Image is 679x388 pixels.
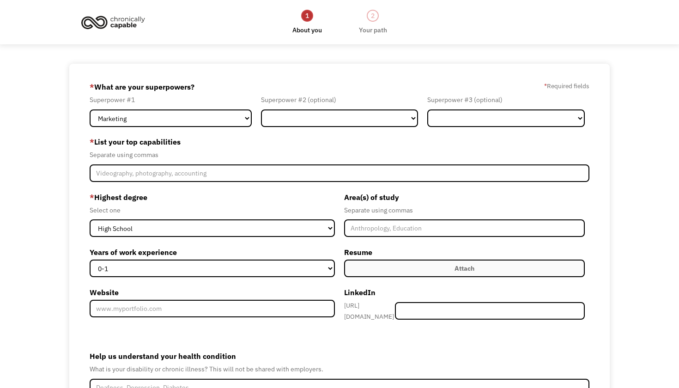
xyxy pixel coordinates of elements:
div: Select one [90,205,335,216]
div: Attach [455,263,474,274]
label: Required fields [544,80,589,91]
input: Videography, photography, accounting [90,164,589,182]
label: Website [90,285,335,300]
label: List your top capabilities [90,134,589,149]
div: Your path [359,24,387,36]
label: Resume [344,245,585,260]
div: Superpower #3 (optional) [427,94,585,105]
img: Chronically Capable logo [79,12,148,32]
label: LinkedIn [344,285,585,300]
div: Superpower #1 [90,94,252,105]
label: What are your superpowers? [90,79,194,94]
label: Highest degree [90,190,335,205]
input: www.myportfolio.com [90,300,335,317]
label: Area(s) of study [344,190,585,205]
div: [URL][DOMAIN_NAME] [344,300,395,322]
div: Superpower #2 (optional) [261,94,418,105]
label: Attach [344,260,585,277]
div: 1 [301,10,313,22]
div: Separate using commas [344,205,585,216]
label: Help us understand your health condition [90,349,589,364]
div: What is your disability or chronic illness? This will not be shared with employers. [90,364,589,375]
div: Separate using commas [90,149,589,160]
a: 1About you [292,9,322,36]
div: About you [292,24,322,36]
input: Anthropology, Education [344,219,585,237]
div: 2 [367,10,379,22]
a: 2Your path [359,9,387,36]
label: Years of work experience [90,245,335,260]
